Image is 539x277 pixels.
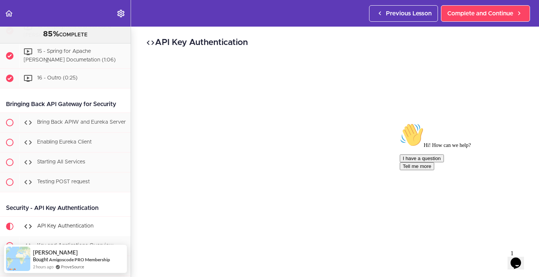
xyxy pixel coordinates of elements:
[3,34,47,42] button: I have a question
[61,264,84,270] a: ProveSource
[3,22,74,28] span: Hi! How can we help?
[369,5,438,22] a: Previous Lesson
[4,9,13,18] svg: Back to course curriculum
[386,9,432,18] span: Previous Lesson
[447,9,513,18] span: Complete and Continue
[116,9,125,18] svg: Settings Menu
[3,3,138,50] div: 👋Hi! How can we help?I have a questionTell me more
[49,257,110,262] a: Amigoscode PRO Membership
[37,243,113,248] span: Key and Applications Overview
[397,120,532,243] iframe: chat widget
[24,49,116,63] span: 15 - Spring for Apache [PERSON_NAME] Documetation (1:06)
[146,36,524,49] h2: API Key Authentication
[3,3,27,27] img: :wave:
[33,264,54,270] span: 2 hours ago
[37,139,92,145] span: Enabling Eureka Client
[37,120,126,125] span: Bring Back APIW and Eureka Server
[37,179,90,184] span: Testing POST request
[9,30,121,39] div: COMPLETE
[33,256,48,262] span: Bought
[6,247,30,271] img: provesource social proof notification image
[37,159,85,165] span: Starting All Services
[43,30,59,38] span: 85%
[441,5,530,22] a: Complete and Continue
[3,42,37,50] button: Tell me more
[33,249,78,256] span: [PERSON_NAME]
[508,247,532,270] iframe: chat widget
[37,75,77,81] span: 16 - Outro (0:25)
[37,223,94,229] span: API Key Authentication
